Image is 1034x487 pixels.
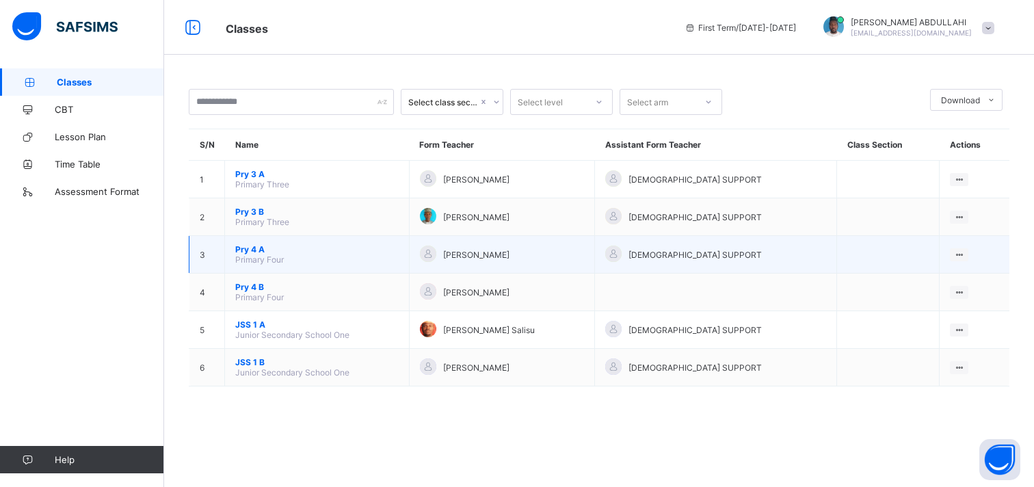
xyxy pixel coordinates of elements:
[235,330,349,340] span: Junior Secondary School One
[628,212,762,222] span: [DEMOGRAPHIC_DATA] SUPPORT
[810,16,1001,39] div: ABDURRAHMAN ABDULLAHI
[189,161,225,198] td: 1
[979,439,1020,480] button: Open asap
[628,174,762,185] span: [DEMOGRAPHIC_DATA] SUPPORT
[226,22,268,36] span: Classes
[443,325,535,335] span: [PERSON_NAME] Salisu
[941,95,980,105] span: Download
[235,319,399,330] span: JSS 1 A
[189,198,225,236] td: 2
[189,349,225,386] td: 6
[235,244,399,254] span: Pry 4 A
[851,29,972,37] span: [EMAIL_ADDRESS][DOMAIN_NAME]
[235,254,284,265] span: Primary Four
[627,89,668,115] div: Select arm
[443,287,509,298] span: [PERSON_NAME]
[55,186,164,197] span: Assessment Format
[235,179,289,189] span: Primary Three
[225,129,410,161] th: Name
[235,292,284,302] span: Primary Four
[57,77,164,88] span: Classes
[443,363,509,373] span: [PERSON_NAME]
[55,454,163,465] span: Help
[685,23,796,33] span: session/term information
[189,311,225,349] td: 5
[235,282,399,292] span: Pry 4 B
[518,89,563,115] div: Select level
[189,129,225,161] th: S/N
[55,159,164,170] span: Time Table
[235,207,399,217] span: Pry 3 B
[235,169,399,179] span: Pry 3 A
[851,17,972,27] span: [PERSON_NAME] ABDULLAHI
[940,129,1009,161] th: Actions
[55,131,164,142] span: Lesson Plan
[628,363,762,373] span: [DEMOGRAPHIC_DATA] SUPPORT
[12,12,118,41] img: safsims
[443,212,509,222] span: [PERSON_NAME]
[189,274,225,311] td: 4
[837,129,940,161] th: Class Section
[628,250,762,260] span: [DEMOGRAPHIC_DATA] SUPPORT
[408,97,478,107] div: Select class section
[189,236,225,274] td: 3
[235,357,399,367] span: JSS 1 B
[55,104,164,115] span: CBT
[235,217,289,227] span: Primary Three
[628,325,762,335] span: [DEMOGRAPHIC_DATA] SUPPORT
[235,367,349,378] span: Junior Secondary School One
[443,174,509,185] span: [PERSON_NAME]
[595,129,837,161] th: Assistant Form Teacher
[443,250,509,260] span: [PERSON_NAME]
[409,129,594,161] th: Form Teacher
